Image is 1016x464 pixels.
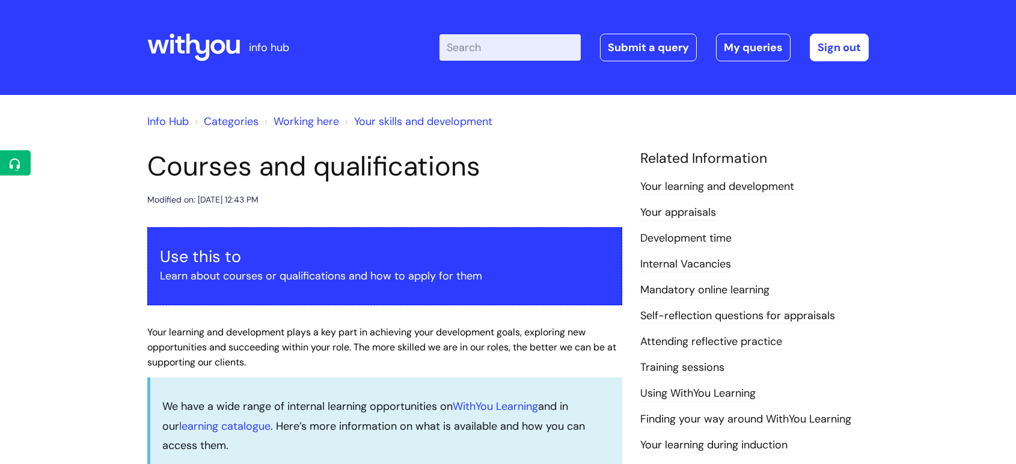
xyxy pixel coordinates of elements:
[179,419,271,433] a: learning catalogue
[640,150,869,167] h4: Related Information
[147,326,616,368] span: Your learning and development plays a key part in achieving your development goals, exploring new...
[640,205,716,221] a: Your appraisals
[640,231,732,246] a: Development time
[249,38,289,57] p: info hub
[439,34,581,61] input: Search
[640,438,788,453] a: Your learning during induction
[342,112,492,131] li: Your skills and development
[640,360,724,376] a: Training sessions
[204,114,259,129] a: Categories
[810,34,869,61] a: Sign out
[147,114,189,129] a: Info Hub
[274,114,339,129] a: Working here
[640,386,756,401] a: Using WithYou Learning
[640,308,835,324] a: Self-reflection questions for appraisals
[640,257,731,272] a: Internal Vacancies
[439,34,869,61] div: | -
[640,282,770,298] a: Mandatory online learning
[640,412,851,427] a: Finding your way around WithYou Learning
[600,34,697,61] a: Submit a query
[160,266,610,285] p: Learn about courses or qualifications and how to apply for them
[160,247,610,266] h3: Use this to
[147,150,622,183] h1: Courses and qualifications
[354,114,492,129] a: Your skills and development
[162,397,610,455] p: We have a wide range of internal learning opportunities on and in our . Here’s more information o...
[640,179,794,195] a: Your learning and development
[453,399,538,414] a: WithYou Learning
[262,112,339,131] li: Working here
[192,112,259,131] li: Solution home
[716,34,791,61] a: My queries
[147,192,259,207] div: Modified on: [DATE] 12:43 PM
[640,334,782,350] a: Attending reflective practice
